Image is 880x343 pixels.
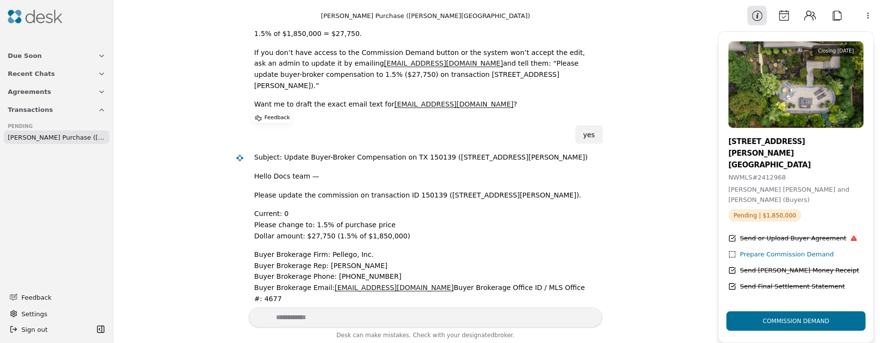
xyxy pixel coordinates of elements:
[8,132,106,143] span: [PERSON_NAME] Purchase ([PERSON_NAME][GEOGRAPHIC_DATA])
[8,105,53,115] span: Transactions
[8,10,62,23] img: Desk
[265,113,290,123] p: Feedback
[755,305,838,338] div: Commission Demand
[236,154,244,162] img: Desk
[740,234,858,244] div: Send or Upload Buyer Agreement
[321,11,530,21] div: [PERSON_NAME] Purchase ([PERSON_NAME][GEOGRAPHIC_DATA])
[249,307,603,327] textarea: Write your prompt here
[729,173,864,183] div: NWMLS # 2412968
[729,186,850,203] span: [PERSON_NAME] [PERSON_NAME] and [PERSON_NAME] (Buyers)
[2,101,111,119] button: Transactions
[583,129,595,141] div: yes
[8,123,106,130] div: Pending
[729,41,864,128] img: Property
[812,45,860,56] div: Closing [DATE]
[255,171,595,182] p: Hello Docs team —
[255,208,595,241] p: Current: 0 Please change to: 1.5% of purchase price Dollar amount: $27,750 (1.5% of $1,850,000)
[335,284,454,291] a: [EMAIL_ADDRESS][DOMAIN_NAME]
[8,51,42,61] span: Due Soon
[729,209,802,222] span: Pending | $1,850,000
[740,266,860,276] div: Send [PERSON_NAME] Money Receipt
[462,332,495,339] span: designated
[21,292,100,303] span: Feedback
[8,87,51,97] span: Agreements
[4,289,106,306] button: Feedback
[729,136,864,159] div: [STREET_ADDRESS][PERSON_NAME]
[2,65,111,83] button: Recent Chats
[395,100,514,108] a: [EMAIL_ADDRESS][DOMAIN_NAME]
[740,282,845,292] div: Send Final Settlement Statement
[2,83,111,101] button: Agreements
[21,309,47,319] span: Settings
[255,99,595,110] p: Want me to draft the exact email text for ?
[249,330,603,343] div: Desk can make mistakes. Check with your broker.
[740,250,834,260] div: Prepare Commission Demand
[255,190,595,201] p: Please update the commission on transaction ID 150139 ([STREET_ADDRESS][PERSON_NAME]).
[6,306,108,322] button: Settings
[8,69,55,79] span: Recent Chats
[255,152,595,163] p: Subject: Update Buyer-Broker Compensation on TX 150139 ([STREET_ADDRESS][PERSON_NAME])
[255,249,595,304] p: Buyer Brokerage Firm: Pellego, Inc. Buyer Brokerage Rep: [PERSON_NAME] Buyer Brokerage Phone: [PH...
[727,311,866,331] button: Commission Demand
[21,325,48,335] span: Sign out
[255,47,595,91] p: If you don’t have access to the Commission Demand button or the system won’t accept the edit, ask...
[384,59,503,67] a: [EMAIL_ADDRESS][DOMAIN_NAME]
[6,322,94,337] button: Sign out
[2,47,111,65] button: Due Soon
[729,159,864,171] div: [GEOGRAPHIC_DATA]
